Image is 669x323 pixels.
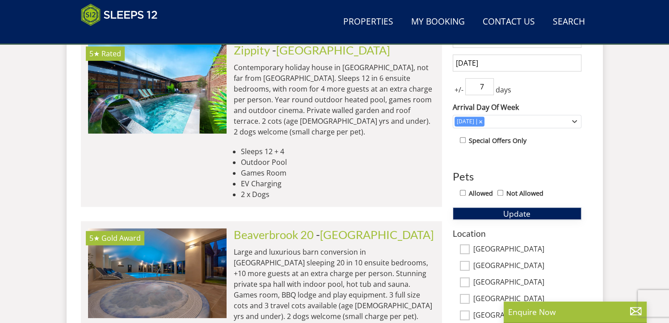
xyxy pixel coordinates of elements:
span: days [494,84,513,95]
label: Special Offers Only [469,136,526,146]
div: Combobox [453,115,581,128]
li: Games Room [241,168,435,178]
label: Not Allowed [506,189,543,198]
p: Large and luxurious barn conversion in [GEOGRAPHIC_DATA] sleeping 20 in 10 ensuite bedrooms, +10 ... [234,247,435,322]
li: Outdoor Pool [241,157,435,168]
span: Update [503,208,530,219]
li: EV Charging [241,178,435,189]
span: Beaverbrook 20 has been awarded a Gold Award by Visit England [101,233,141,243]
img: open-uri20231109-24-i3m3zx.original. [88,228,227,318]
p: Enquire Now [508,306,642,318]
a: Contact Us [479,12,539,32]
label: Arrival Day Of Week [453,102,581,113]
label: [GEOGRAPHIC_DATA] [473,294,581,304]
li: Sleeps 12 + 4 [241,146,435,157]
span: - [272,43,390,57]
input: Arrival Date [453,55,581,71]
span: Zippity has a 5 star rating under the Quality in Tourism Scheme [89,49,100,59]
label: [GEOGRAPHIC_DATA] [473,311,581,321]
li: 2 x Dogs [241,189,435,200]
a: 5★ Gold Award [88,228,227,318]
label: [GEOGRAPHIC_DATA] [473,278,581,288]
span: Rated [101,49,121,59]
a: Properties [340,12,397,32]
label: Allowed [469,189,493,198]
a: Zippity [234,43,270,57]
iframe: Customer reviews powered by Trustpilot [76,31,170,39]
span: - [316,228,434,241]
button: Update [453,207,581,220]
h3: Location [453,229,581,238]
span: +/- [453,84,465,95]
a: 5★ Rated [88,44,227,133]
span: Beaverbrook 20 has a 5 star rating under the Quality in Tourism Scheme [89,233,100,243]
img: Sleeps 12 [81,4,158,26]
a: [GEOGRAPHIC_DATA] [276,43,390,57]
h3: Pets [453,171,581,182]
img: zippity-holiday-home-wiltshire-sleeps-12-hot-tub.original.jpg [88,44,227,133]
a: Search [549,12,589,32]
div: [DATE] [454,117,476,126]
p: Contemporary holiday house in [GEOGRAPHIC_DATA], not far from [GEOGRAPHIC_DATA]. Sleeps 12 in 6 e... [234,62,435,137]
label: [GEOGRAPHIC_DATA] [473,261,581,271]
label: [GEOGRAPHIC_DATA] [473,245,581,255]
a: My Booking [408,12,468,32]
a: Beaverbrook 20 [234,228,314,241]
a: [GEOGRAPHIC_DATA] [320,228,434,241]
